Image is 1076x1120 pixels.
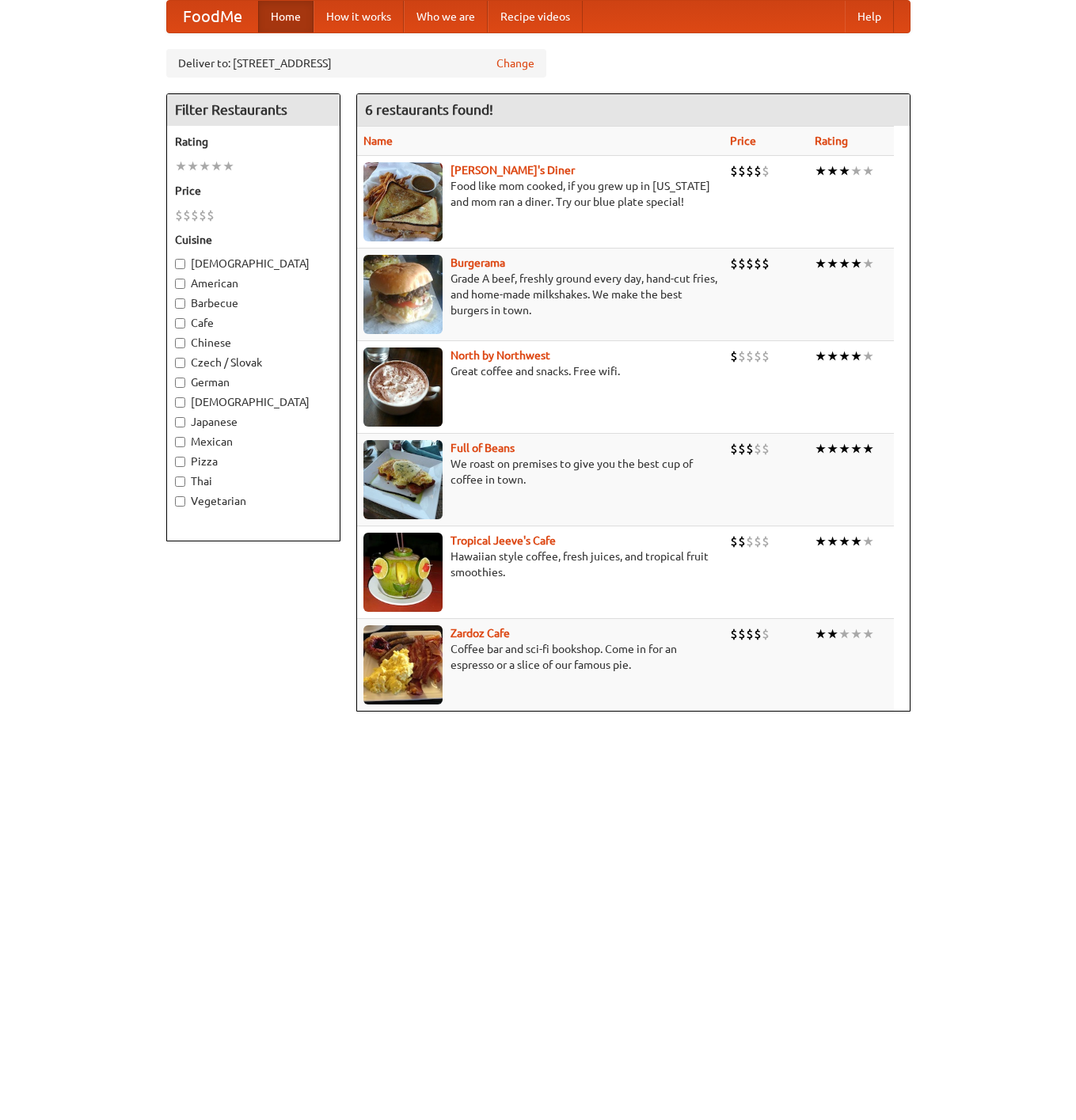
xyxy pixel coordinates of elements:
[754,255,762,272] li: $
[166,49,546,78] div: Deliver to: [STREET_ADDRESS]
[746,625,754,643] li: $
[754,625,762,643] li: $
[488,1,583,32] a: Recipe videos
[175,457,185,467] input: Pizza
[730,135,756,147] a: Price
[754,162,762,180] li: $
[363,255,443,334] img: burgerama.jpg
[838,625,850,643] li: ★
[167,1,258,32] a: FoodMe
[838,347,850,365] li: ★
[838,440,850,457] li: ★
[838,255,850,272] li: ★
[815,255,827,272] li: ★
[175,338,185,348] input: Chinese
[746,255,754,272] li: $
[730,625,738,643] li: $
[199,207,207,224] li: $
[175,496,185,507] input: Vegetarian
[363,178,717,210] p: Food like mom cooked, if you grew up in [US_STATE] and mom ran a diner. Try our blue plate special!
[862,533,874,550] li: ★
[363,347,443,427] img: north.jpg
[838,533,850,550] li: ★
[738,533,746,550] li: $
[187,158,199,175] li: ★
[175,298,185,309] input: Barbecue
[451,442,515,454] a: Full of Beans
[175,358,185,368] input: Czech / Slovak
[738,625,746,643] li: $
[451,349,550,362] a: North by Northwest
[815,533,827,550] li: ★
[404,1,488,32] a: Who we are
[451,534,556,547] b: Tropical Jeeve's Cafe
[363,549,717,580] p: Hawaiian style coffee, fresh juices, and tropical fruit smoothies.
[850,625,862,643] li: ★
[363,456,717,488] p: We roast on premises to give you the best cup of coffee in town.
[183,207,191,224] li: $
[175,473,332,489] label: Thai
[845,1,894,32] a: Help
[175,454,332,469] label: Pizza
[175,414,332,430] label: Japanese
[365,102,493,117] ng-pluralize: 6 restaurants found!
[815,440,827,457] li: ★
[363,625,443,704] img: zardoz.jpg
[363,641,717,673] p: Coffee bar and sci-fi bookshop. Come in for an espresso or a slice of our famous pie.
[827,162,838,180] li: ★
[862,625,874,643] li: ★
[754,347,762,365] li: $
[754,440,762,457] li: $
[746,440,754,457] li: $
[363,363,717,379] p: Great coffee and snacks. Free wifi.
[762,533,770,550] li: $
[175,434,332,450] label: Mexican
[762,347,770,365] li: $
[175,374,332,390] label: German
[451,164,575,177] b: [PERSON_NAME]'s Diner
[175,232,332,248] h5: Cuisine
[827,347,838,365] li: ★
[738,347,746,365] li: $
[730,255,738,272] li: $
[815,625,827,643] li: ★
[862,255,874,272] li: ★
[738,440,746,457] li: $
[738,162,746,180] li: $
[730,440,738,457] li: $
[815,347,827,365] li: ★
[175,279,185,289] input: American
[838,162,850,180] li: ★
[175,315,332,331] label: Cafe
[175,158,187,175] li: ★
[738,255,746,272] li: $
[207,207,215,224] li: $
[363,162,443,241] img: sallys.jpg
[175,397,185,408] input: [DEMOGRAPHIC_DATA]
[314,1,404,32] a: How it works
[730,533,738,550] li: $
[175,256,332,271] label: [DEMOGRAPHIC_DATA]
[827,440,838,457] li: ★
[363,271,717,318] p: Grade A beef, freshly ground every day, hand-cut fries, and home-made milkshakes. We make the bes...
[175,259,185,269] input: [DEMOGRAPHIC_DATA]
[258,1,314,32] a: Home
[451,256,505,269] a: Burgerama
[730,162,738,180] li: $
[191,207,199,224] li: $
[730,347,738,365] li: $
[850,347,862,365] li: ★
[850,255,862,272] li: ★
[815,135,848,147] a: Rating
[175,275,332,291] label: American
[762,625,770,643] li: $
[175,355,332,370] label: Czech / Slovak
[762,162,770,180] li: $
[827,625,838,643] li: ★
[862,347,874,365] li: ★
[175,318,185,328] input: Cafe
[762,255,770,272] li: $
[451,627,510,640] a: Zardoz Cafe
